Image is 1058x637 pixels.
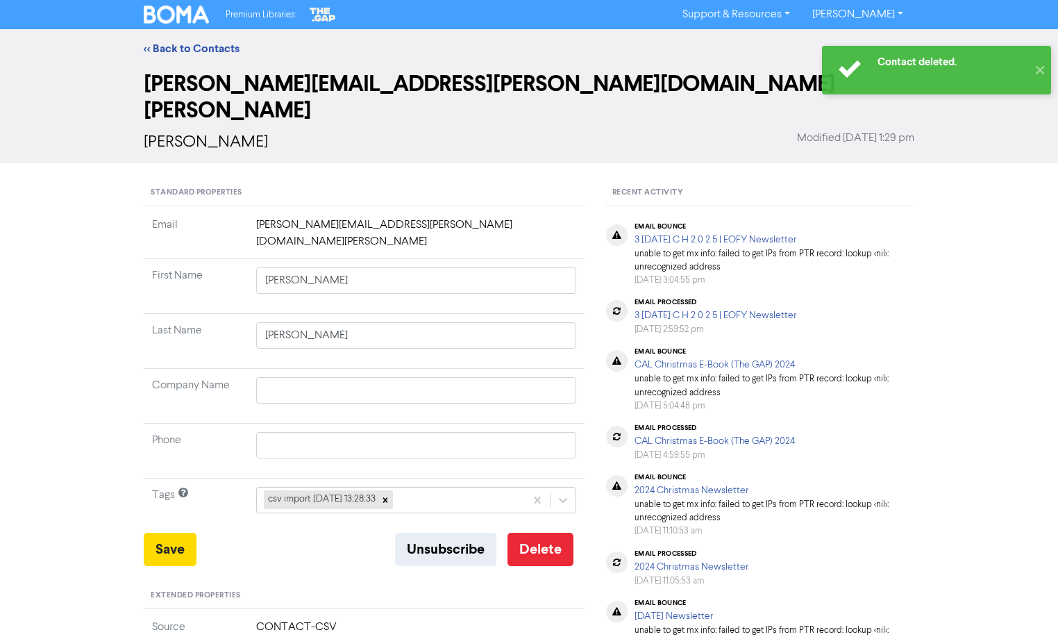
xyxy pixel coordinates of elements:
[635,473,914,481] div: email bounce
[635,524,914,538] div: [DATE] 11:10:53 am
[395,533,496,566] button: Unsubscribe
[635,611,714,621] a: [DATE] Newsletter
[144,533,196,566] button: Save
[635,347,914,413] div: unable to get mx info: failed to get IPs from PTR record: lookup <nil>: unrecognized address
[635,360,795,370] a: CAL Christmas E-Book (The GAP) 2024
[144,42,240,56] a: << Back to Contacts
[635,424,795,432] div: email processed
[635,562,749,572] a: 2024 Christmas Newsletter
[671,3,801,26] a: Support & Resources
[144,217,248,259] td: Email
[144,6,209,24] img: BOMA Logo
[635,323,797,336] div: [DATE] 2:59:52 pm
[635,549,749,558] div: email processed
[635,298,797,306] div: email processed
[226,10,296,19] span: Premium Libraries:
[144,180,585,206] div: Standard Properties
[635,436,795,446] a: CAL Christmas E-Book (The GAP) 2024
[635,574,749,588] div: [DATE] 11:05:53 am
[635,486,749,495] a: 2024 Christmas Newsletter
[801,3,914,26] a: [PERSON_NAME]
[144,313,248,368] td: Last Name
[144,423,248,478] td: Phone
[144,368,248,423] td: Company Name
[635,274,914,287] div: [DATE] 3:04:55 pm
[144,258,248,313] td: First Name
[635,599,914,607] div: email bounce
[989,570,1058,637] iframe: Chat Widget
[878,55,1027,69] div: Contact deleted.
[507,533,573,566] button: Delete
[635,399,914,413] div: [DATE] 5:04:48 pm
[248,217,585,259] td: [PERSON_NAME][EMAIL_ADDRESS][PERSON_NAME][DOMAIN_NAME][PERSON_NAME]
[635,222,914,231] div: email bounce
[144,583,585,609] div: Extended Properties
[635,222,914,288] div: unable to get mx info: failed to get IPs from PTR record: lookup <nil>: unrecognized address
[308,6,338,24] img: The Gap
[635,449,795,462] div: [DATE] 4:59:55 pm
[144,134,268,151] span: [PERSON_NAME]
[635,347,914,356] div: email bounce
[144,478,248,533] td: Tags
[144,71,914,124] h2: [PERSON_NAME][EMAIL_ADDRESS][PERSON_NAME][DOMAIN_NAME][PERSON_NAME]
[264,490,378,508] div: csv import [DATE] 13:28:33
[797,130,914,147] span: Modified [DATE] 1:29 pm
[635,235,797,245] a: 3 [DATE] C H 2 0 2 5 | EOFY Newsletter
[635,311,797,320] a: 3 [DATE] C H 2 0 2 5 | EOFY Newsletter
[635,473,914,538] div: unable to get mx info: failed to get IPs from PTR record: lookup <nil>: unrecognized address
[605,180,914,206] div: Recent Activity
